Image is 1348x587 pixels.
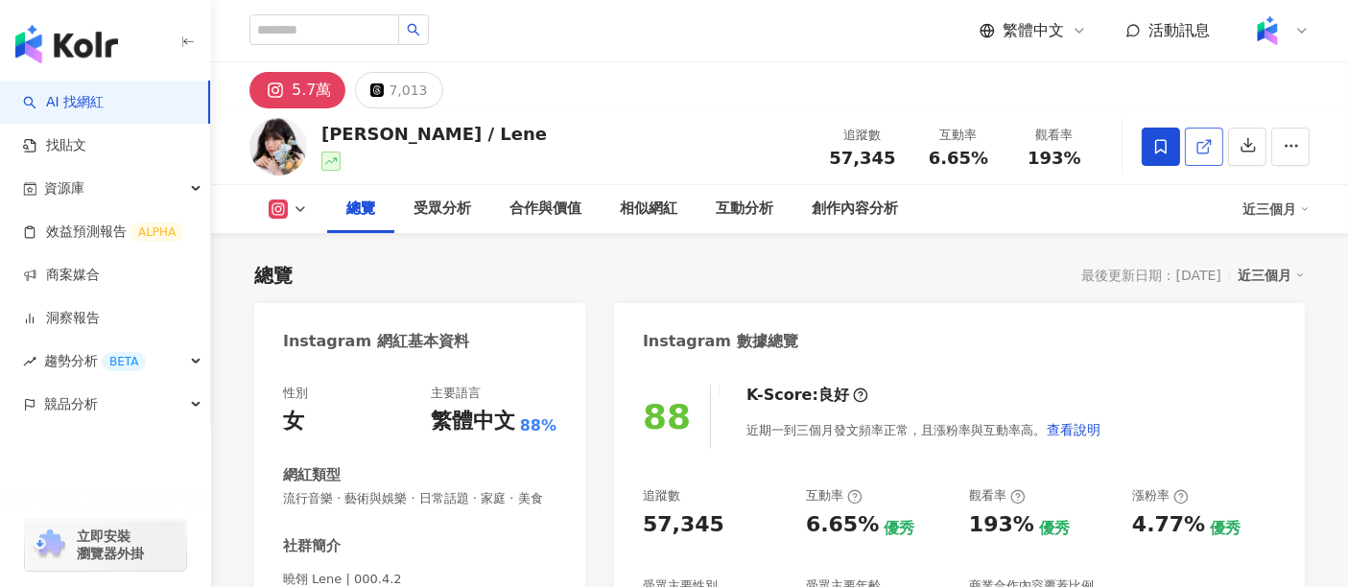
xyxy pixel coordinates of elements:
a: 效益預測報告ALPHA [23,223,183,242]
div: 最後更新日期：[DATE] [1082,268,1221,283]
span: search [407,23,420,36]
span: 立即安裝 瀏覽器外掛 [77,528,144,562]
div: 受眾分析 [414,198,471,221]
div: 5.7萬 [292,77,331,104]
div: 相似網紅 [620,198,677,221]
div: 追蹤數 [643,487,680,505]
div: 追蹤數 [826,126,899,145]
div: 社群簡介 [283,536,341,556]
div: 網紅類型 [283,465,341,485]
div: 性別 [283,385,308,402]
a: searchAI 找網紅 [23,93,104,112]
span: 流行音樂 · 藝術與娛樂 · 日常話題 · 家庭 · 美食 [283,490,556,507]
img: logo [15,25,118,63]
a: 商案媒合 [23,266,100,285]
div: [PERSON_NAME] / Lene [321,122,547,146]
img: KOL Avatar [249,118,307,176]
div: BETA [102,352,146,371]
div: 觀看率 [969,487,1026,505]
div: 總覽 [254,262,293,289]
span: 趨勢分析 [44,340,146,383]
span: 6.65% [929,149,988,168]
div: 觀看率 [1018,126,1091,145]
div: 女 [283,407,304,436]
div: 7,013 [389,77,427,104]
button: 7,013 [355,72,442,108]
span: 活動訊息 [1148,21,1210,39]
div: 互動率 [806,487,863,505]
span: 繁體中文 [1003,20,1064,41]
span: 資源庫 [44,167,84,210]
div: 合作與價值 [509,198,581,221]
a: 找貼文 [23,136,86,155]
div: K-Score : [746,385,868,406]
div: 近三個月 [1238,263,1305,288]
div: 互動率 [922,126,995,145]
button: 查看說明 [1046,411,1101,449]
div: 57,345 [643,510,724,540]
span: 88% [520,415,556,436]
div: 繁體中文 [431,407,515,436]
span: 193% [1028,149,1081,168]
span: 57,345 [829,148,895,168]
div: 互動分析 [716,198,773,221]
div: 創作內容分析 [812,198,898,221]
button: 5.7萬 [249,72,345,108]
a: chrome extension立即安裝 瀏覽器外掛 [25,519,186,571]
div: 193% [969,510,1034,540]
div: 漲粉率 [1132,487,1189,505]
div: 總覽 [346,198,375,221]
div: Instagram 數據總覽 [643,331,798,352]
div: 優秀 [1039,518,1070,539]
span: 查看說明 [1047,422,1100,437]
div: 近三個月 [1242,194,1310,224]
span: 競品分析 [44,383,98,426]
div: 6.65% [806,510,879,540]
img: chrome extension [31,529,68,560]
div: 近期一到三個月發文頻率正常，且漲粉率與互動率高。 [746,411,1101,449]
div: 主要語言 [431,385,481,402]
div: 4.77% [1132,510,1205,540]
div: 優秀 [884,518,914,539]
img: Kolr%20app%20icon%20%281%29.png [1249,12,1286,49]
span: rise [23,355,36,368]
a: 洞察報告 [23,309,100,328]
div: Instagram 網紅基本資料 [283,331,469,352]
div: 88 [643,397,691,436]
div: 優秀 [1210,518,1241,539]
div: 良好 [818,385,849,406]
